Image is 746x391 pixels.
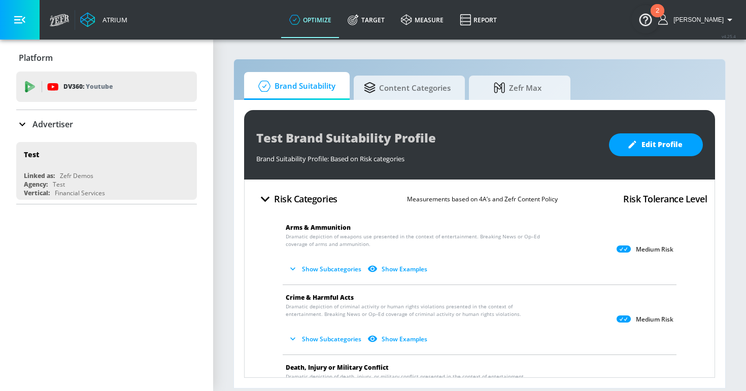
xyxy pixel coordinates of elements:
[286,233,546,248] span: Dramatic depiction of weapons use presented in the context of entertainment. Breaking News or Op–...
[53,180,65,189] div: Test
[32,119,73,130] p: Advertiser
[252,187,342,211] button: Risk Categories
[98,15,127,24] div: Atrium
[636,245,673,254] p: Medium Risk
[452,2,505,38] a: Report
[365,261,431,277] button: Show Examples
[609,133,703,156] button: Edit Profile
[658,14,736,26] button: [PERSON_NAME]
[623,192,707,206] h4: Risk Tolerance Level
[286,331,365,347] button: Show Subcategories
[16,142,197,200] div: TestLinked as:Zefr DemosAgency:TestVertical:Financial Services
[281,2,340,38] a: optimize
[656,11,659,24] div: 2
[19,52,53,63] p: Platform
[479,76,556,100] span: Zefr Max
[24,150,39,159] div: Test
[86,81,113,92] p: Youtube
[286,303,546,318] span: Dramatic depiction of criminal activity or human rights violations presented in the context of en...
[365,331,431,347] button: Show Examples
[16,72,197,102] div: DV360: Youtube
[286,261,365,277] button: Show Subcategories
[364,76,451,100] span: Content Categories
[24,171,55,180] div: Linked as:
[24,189,50,197] div: Vertical:
[254,74,335,98] span: Brand Suitability
[631,5,660,33] button: Open Resource Center, 2 new notifications
[80,12,127,27] a: Atrium
[722,33,736,39] span: v 4.25.4
[629,138,683,151] span: Edit Profile
[286,373,546,388] span: Dramatic depiction of death, injury, or military conflict presented in the context of entertainme...
[16,44,197,72] div: Platform
[60,171,93,180] div: Zefr Demos
[55,189,105,197] div: Financial Services
[340,2,393,38] a: Target
[286,363,389,372] span: Death, Injury or Military Conflict
[256,149,599,163] div: Brand Suitability Profile: Based on Risk categories
[63,81,113,92] p: DV360:
[16,110,197,138] div: Advertiser
[407,194,558,204] p: Measurements based on 4A’s and Zefr Content Policy
[286,293,354,302] span: Crime & Harmful Acts
[274,192,337,206] h4: Risk Categories
[24,180,48,189] div: Agency:
[286,223,351,232] span: Arms & Ammunition
[636,315,673,324] p: Medium Risk
[393,2,452,38] a: measure
[669,16,724,23] span: login as: harrison.chalet@zefr.com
